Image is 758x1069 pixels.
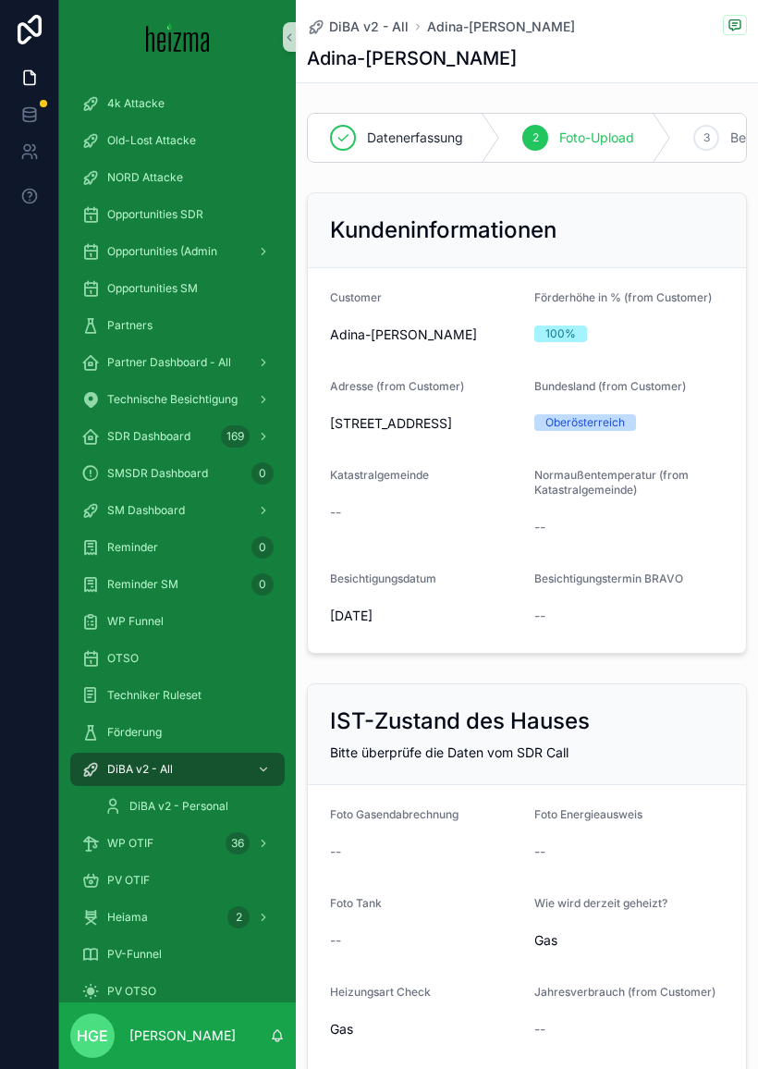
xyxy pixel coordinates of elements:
[703,130,710,145] span: 3
[70,161,285,194] a: NORD Attacke
[107,207,203,222] span: Opportunities SDR
[329,18,409,36] span: DiBA v2 - All
[545,414,625,431] div: Oberösterreich
[107,503,185,518] span: SM Dashboard
[251,573,274,596] div: 0
[534,842,545,861] span: --
[227,906,250,928] div: 2
[330,290,382,304] span: Customer
[70,87,285,120] a: 4k Attacke
[92,790,285,823] a: DiBA v2 - Personal
[107,466,208,481] span: SMSDR Dashboard
[559,129,634,147] span: Foto-Upload
[146,22,210,52] img: App logo
[59,74,296,1002] div: scrollable content
[107,96,165,111] span: 4k Attacke
[534,571,683,585] span: Besichtigungstermin BRAVO
[70,198,285,231] a: Opportunities SDR
[330,414,520,433] span: [STREET_ADDRESS]
[330,503,341,522] span: --
[107,540,158,555] span: Reminder
[129,1026,236,1045] p: [PERSON_NAME]
[330,571,436,585] span: Besichtigungsdatum
[70,383,285,416] a: Technische Besichtigung
[70,975,285,1008] a: PV OTSO
[330,744,568,760] span: Bitte überprüfe die Daten vom SDR Call
[70,716,285,749] a: Förderung
[107,577,178,592] span: Reminder SM
[330,1020,520,1038] span: Gas
[107,651,139,666] span: OTSO
[545,326,576,342] div: 100%
[532,130,539,145] span: 2
[70,679,285,712] a: Techniker Ruleset
[330,607,520,625] span: [DATE]
[70,864,285,897] a: PV OTIF
[70,938,285,971] a: PV-Funnel
[330,326,477,344] span: Adina-[PERSON_NAME]
[70,235,285,268] a: Opportunities (Admin
[70,642,285,675] a: OTSO
[70,568,285,601] a: Reminder SM0
[107,170,183,185] span: NORD Attacke
[330,379,464,393] span: Adresse (from Customer)
[70,420,285,453] a: SDR Dashboard169
[534,985,715,999] span: Jahresverbrauch (from Customer)
[330,707,590,736] h2: IST-Zustand des Hauses
[107,133,196,148] span: Old-Lost Attacke
[427,18,575,36] a: Adina-[PERSON_NAME]
[330,807,458,821] span: Foto Gasendabrechnung
[70,827,285,860] a: WP OTIF36
[534,290,712,304] span: Förderhöhe in % (from Customer)
[330,468,429,482] span: Katastralgemeinde
[107,947,162,962] span: PV-Funnel
[107,614,164,629] span: WP Funnel
[330,985,431,999] span: Heizungsart Check
[107,429,190,444] span: SDR Dashboard
[307,18,409,36] a: DiBA v2 - All
[534,931,724,950] span: Gas
[70,346,285,379] a: Partner Dashboard - All
[367,129,463,147] span: Datenerfassung
[107,725,162,740] span: Förderung
[534,896,667,910] span: Wie wird derzeit geheizt?
[107,318,153,333] span: Partners
[107,836,153,851] span: WP OTIF
[251,536,274,559] div: 0
[70,753,285,786] a: DiBA v2 - All
[70,124,285,157] a: Old-Lost Attacke
[534,807,642,821] span: Foto Energieausweis
[70,309,285,342] a: Partners
[330,931,341,950] span: --
[129,799,228,814] span: DiBA v2 - Personal
[534,379,686,393] span: Bundesland (from Customer)
[534,518,545,536] span: --
[70,494,285,527] a: SM Dashboard
[107,355,231,370] span: Partner Dashboard - All
[107,281,198,296] span: Opportunities SM
[107,392,238,407] span: Technische Besichtigung
[251,462,274,485] div: 0
[226,832,250,854] div: 36
[70,605,285,638] a: WP Funnel
[221,425,250,448] div: 169
[330,842,341,861] span: --
[307,45,517,71] h1: Adina-[PERSON_NAME]
[330,896,382,910] span: Foto Tank
[70,531,285,564] a: Reminder0
[107,910,148,925] span: Heiama
[107,762,173,777] span: DiBA v2 - All
[330,215,556,245] h2: Kundeninformationen
[534,468,689,497] span: Normaußentemperatur (from Katastralgemeinde)
[70,457,285,490] a: SMSDR Dashboard0
[70,272,285,305] a: Opportunities SM
[70,901,285,934] a: Heiama2
[107,984,156,999] span: PV OTSO
[534,1020,545,1038] span: --
[107,688,202,703] span: Techniker Ruleset
[107,244,217,259] span: Opportunities (Admin
[534,607,545,625] span: --
[107,873,150,888] span: PV OTIF
[77,1025,108,1047] span: HGE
